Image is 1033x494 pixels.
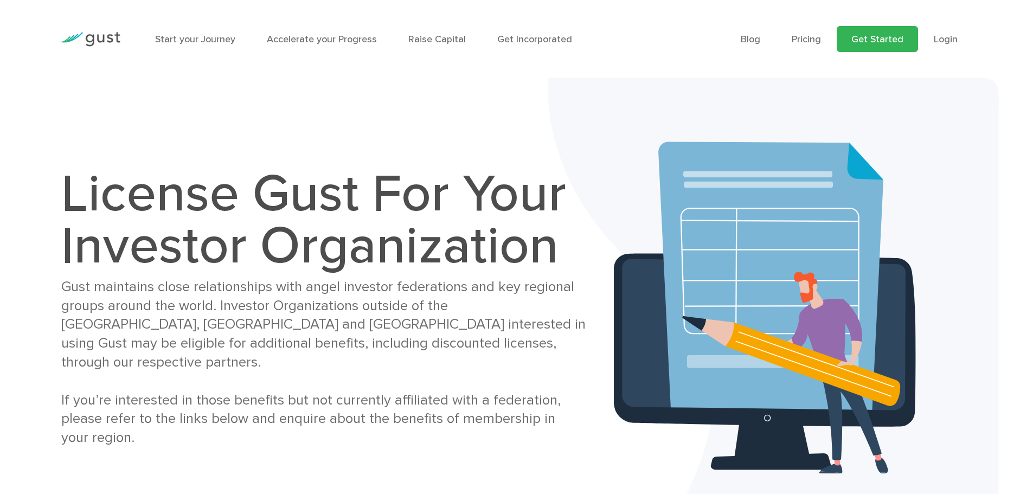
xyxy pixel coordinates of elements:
h1: License Gust For Your Investor Organization [61,168,586,272]
a: Blog [741,34,760,45]
a: Login [934,34,958,45]
div: Gust maintains close relationships with angel investor federations and key regional groups around... [61,278,586,447]
a: Get Started [837,26,918,52]
a: Raise Capital [408,34,466,45]
a: Start your Journey [155,34,235,45]
img: Gust Logo [60,32,120,47]
a: Get Incorporated [497,34,572,45]
a: Accelerate your Progress [267,34,377,45]
a: Pricing [792,34,821,45]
